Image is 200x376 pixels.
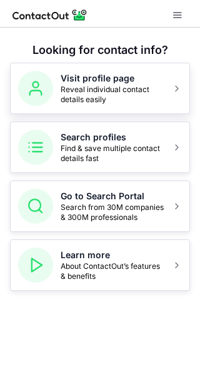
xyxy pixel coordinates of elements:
[10,63,190,114] button: Visit profile pageReveal individual contact details easily
[61,85,164,105] span: Reveal individual contact details easily
[12,8,87,23] img: ContactOut v5.3.10
[61,131,164,144] h5: Search profiles
[18,130,53,165] img: Search profiles
[18,248,53,283] img: Learn more
[61,144,164,164] span: Find & save multiple contact details fast
[10,180,190,232] button: Go to Search PortalSearch from 30M companies & 300M professionals
[61,72,164,85] h5: Visit profile page
[18,71,53,106] img: Visit profile page
[61,190,164,202] h5: Go to Search Portal
[61,202,164,222] span: Search from 30M companies & 300M professionals
[10,239,190,291] button: Learn moreAbout ContactOut’s features & benefits
[61,249,164,261] h5: Learn more
[10,122,190,173] button: Search profilesFind & save multiple contact details fast
[61,261,164,281] span: About ContactOut’s features & benefits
